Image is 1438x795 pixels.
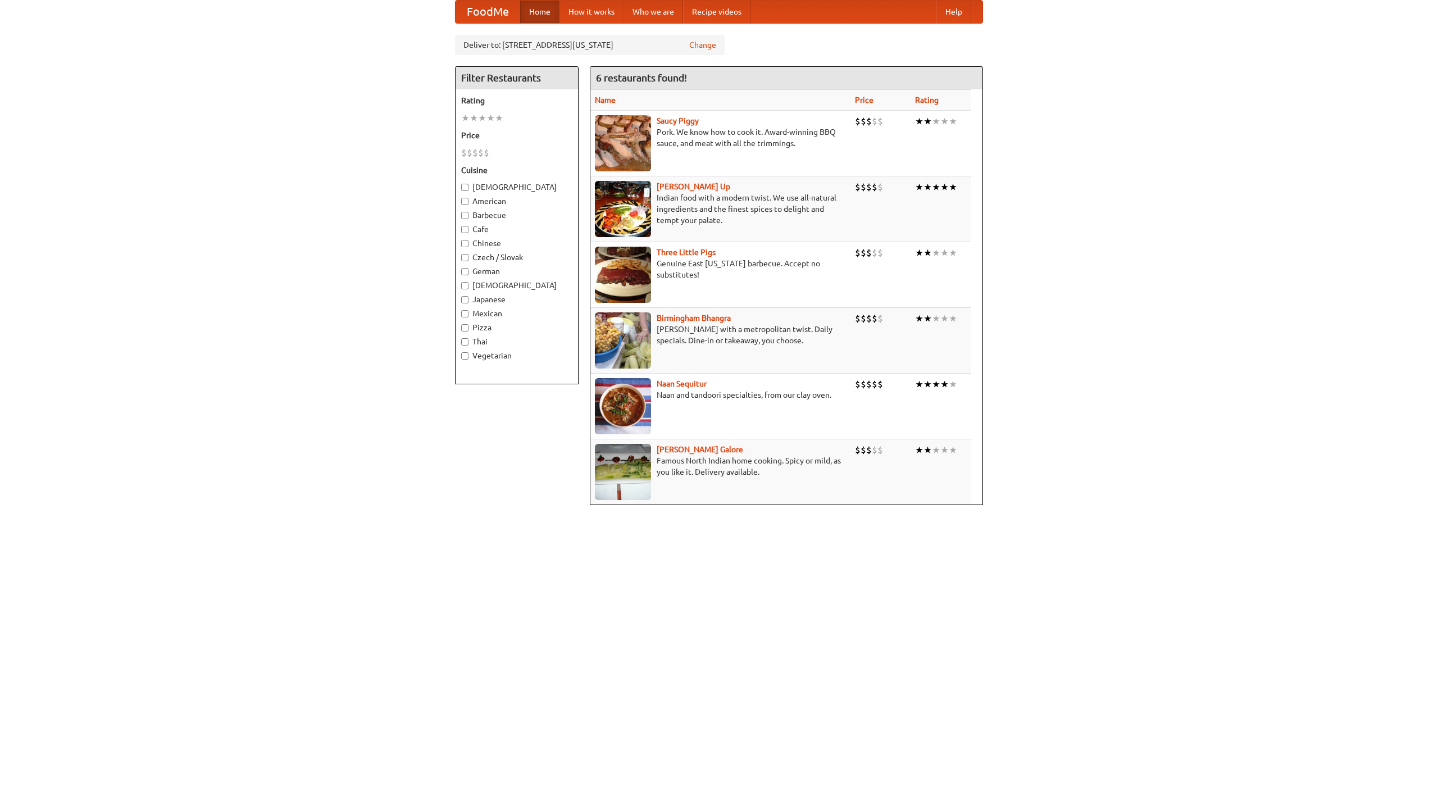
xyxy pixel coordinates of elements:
[595,192,846,226] p: Indian food with a modern twist. We use all-natural ingredients and the finest spices to delight ...
[461,352,468,360] input: Vegetarian
[472,147,478,159] li: $
[915,247,923,259] li: ★
[915,115,923,128] li: ★
[595,389,846,401] p: Naan and tandoori specialties, from our clay oven.
[595,378,651,434] img: naansequitur.jpg
[877,247,883,259] li: $
[595,444,651,500] img: currygalore.jpg
[595,312,651,369] img: bhangra.jpg
[657,379,707,388] a: Naan Sequitur
[657,445,743,454] a: [PERSON_NAME] Galore
[595,258,846,280] p: Genuine East [US_STATE] barbecue. Accept no substitutes!
[877,312,883,325] li: $
[855,444,861,456] li: $
[923,444,932,456] li: ★
[923,181,932,193] li: ★
[657,116,699,125] a: Saucy Piggy
[872,115,877,128] li: $
[949,115,957,128] li: ★
[861,444,866,456] li: $
[932,247,940,259] li: ★
[461,130,572,141] h5: Price
[936,1,971,23] a: Help
[689,39,716,51] a: Change
[461,252,572,263] label: Czech / Slovak
[657,314,731,322] a: Birmingham Bhangra
[940,378,949,390] li: ★
[461,224,572,235] label: Cafe
[461,294,572,305] label: Japanese
[949,444,957,456] li: ★
[595,181,651,237] img: curryup.jpg
[596,72,687,83] ng-pluralize: 6 restaurants found!
[461,266,572,277] label: German
[932,444,940,456] li: ★
[559,1,624,23] a: How it works
[932,312,940,325] li: ★
[877,181,883,193] li: $
[461,181,572,193] label: [DEMOGRAPHIC_DATA]
[932,181,940,193] li: ★
[949,181,957,193] li: ★
[461,184,468,191] input: [DEMOGRAPHIC_DATA]
[861,115,866,128] li: $
[940,312,949,325] li: ★
[461,308,572,319] label: Mexican
[461,210,572,221] label: Barbecue
[595,96,616,105] a: Name
[877,444,883,456] li: $
[595,324,846,346] p: [PERSON_NAME] with a metropolitan twist. Daily specials. Dine-in or takeaway, you choose.
[940,247,949,259] li: ★
[467,147,472,159] li: $
[456,67,578,89] h4: Filter Restaurants
[461,338,468,346] input: Thai
[855,247,861,259] li: $
[877,115,883,128] li: $
[657,248,716,257] a: Three Little Pigs
[949,247,957,259] li: ★
[855,96,873,105] a: Price
[461,165,572,176] h5: Cuisine
[461,280,572,291] label: [DEMOGRAPHIC_DATA]
[595,115,651,171] img: saucy.jpg
[866,444,872,456] li: $
[461,310,468,317] input: Mexican
[872,312,877,325] li: $
[461,198,468,205] input: American
[461,226,468,233] input: Cafe
[872,247,877,259] li: $
[478,112,486,124] li: ★
[940,115,949,128] li: ★
[915,444,923,456] li: ★
[872,444,877,456] li: $
[455,35,725,55] div: Deliver to: [STREET_ADDRESS][US_STATE]
[866,312,872,325] li: $
[461,324,468,331] input: Pizza
[461,112,470,124] li: ★
[915,96,939,105] a: Rating
[861,247,866,259] li: $
[932,378,940,390] li: ★
[940,181,949,193] li: ★
[923,247,932,259] li: ★
[855,115,861,128] li: $
[595,126,846,149] p: Pork. We know how to cook it. Award-winning BBQ sauce, and meat with all the trimmings.
[478,147,484,159] li: $
[657,182,730,191] a: [PERSON_NAME] Up
[866,378,872,390] li: $
[595,455,846,478] p: Famous North Indian home cooking. Spicy or mild, as you like it. Delivery available.
[461,240,468,247] input: Chinese
[624,1,683,23] a: Who we are
[484,147,489,159] li: $
[461,254,468,261] input: Czech / Slovak
[456,1,520,23] a: FoodMe
[949,378,957,390] li: ★
[923,312,932,325] li: ★
[495,112,503,124] li: ★
[915,181,923,193] li: ★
